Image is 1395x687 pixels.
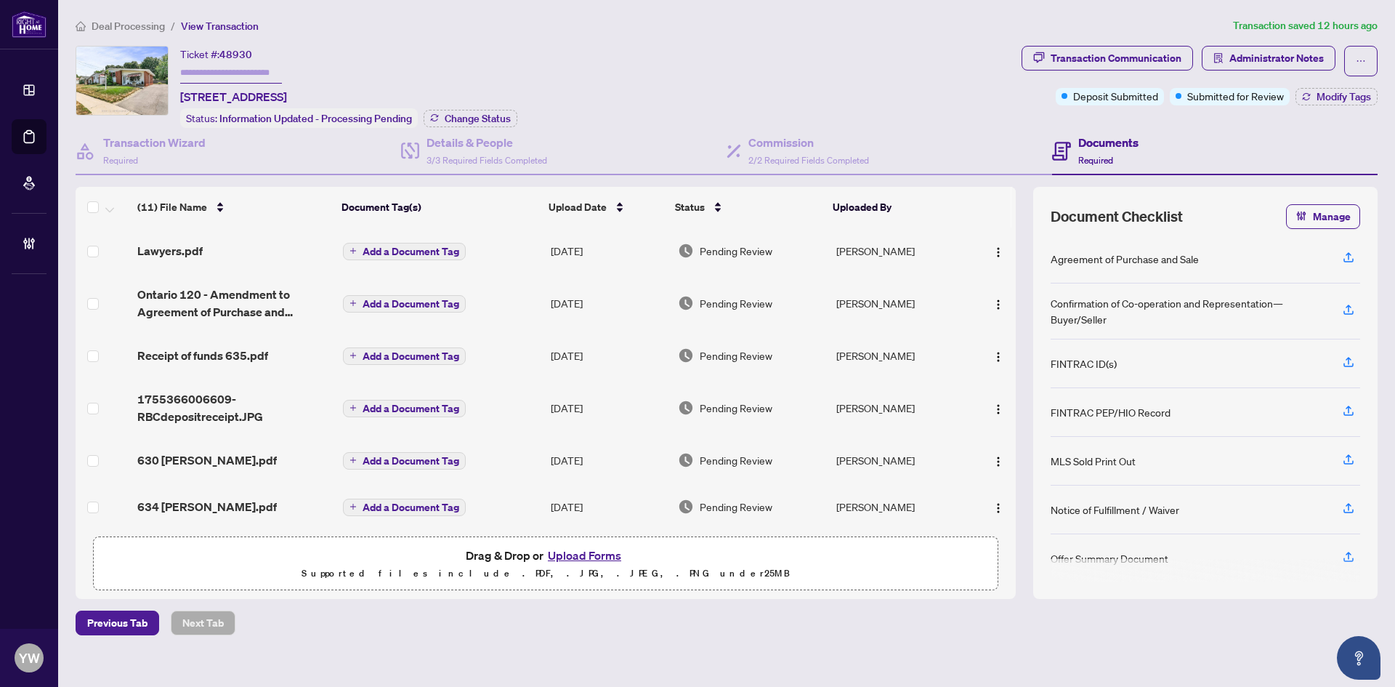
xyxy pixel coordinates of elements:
[678,499,694,515] img: Document Status
[343,398,466,417] button: Add a Document Tag
[1229,47,1324,70] span: Administrator Notes
[700,295,772,311] span: Pending Review
[349,404,357,411] span: plus
[349,352,357,359] span: plus
[343,295,466,313] button: Add a Document Tag
[343,452,466,470] button: Add a Document Tag
[678,347,694,363] img: Document Status
[1078,155,1113,166] span: Required
[1202,46,1335,71] button: Administrator Notes
[545,379,672,437] td: [DATE]
[545,274,672,332] td: [DATE]
[363,403,459,414] span: Add a Document Tag
[76,611,159,635] button: Previous Tab
[363,246,459,257] span: Add a Document Tag
[1295,88,1378,105] button: Modify Tags
[137,451,277,469] span: 630 [PERSON_NAME].pdf
[830,379,971,437] td: [PERSON_NAME]
[1051,453,1136,469] div: MLS Sold Print Out
[87,611,147,635] span: Previous Tab
[987,396,1010,419] button: Logo
[343,241,466,260] button: Add a Document Tag
[363,299,459,309] span: Add a Document Tag
[19,648,40,668] span: YW
[137,242,203,260] span: Lawyers.pdf
[748,155,869,166] span: 2/2 Required Fields Completed
[336,187,542,228] th: Document Tag(s)
[1337,636,1380,680] button: Open asap
[545,437,672,483] td: [DATE]
[343,499,466,516] button: Add a Document Tag
[343,400,466,417] button: Add a Document Tag
[748,134,869,151] h4: Commission
[92,20,165,33] span: Deal Processing
[343,497,466,516] button: Add a Document Tag
[1051,206,1183,227] span: Document Checklist
[12,11,46,38] img: logo
[349,247,357,254] span: plus
[349,300,357,307] span: plus
[132,187,336,228] th: (11) File Name
[678,295,694,311] img: Document Status
[678,243,694,259] img: Document Status
[349,503,357,510] span: plus
[545,228,672,274] td: [DATE]
[830,437,971,483] td: [PERSON_NAME]
[426,134,547,151] h4: Details & People
[466,546,626,565] span: Drag & Drop or
[76,21,86,31] span: home
[171,611,235,635] button: Next Tab
[992,502,1004,514] img: Logo
[549,199,607,215] span: Upload Date
[830,228,971,274] td: [PERSON_NAME]
[137,347,268,364] span: Receipt of funds 635.pdf
[219,112,412,125] span: Information Updated - Processing Pending
[992,403,1004,415] img: Logo
[426,155,547,166] span: 3/3 Required Fields Completed
[1051,404,1170,420] div: FINTRAC PEP/HIO Record
[700,499,772,515] span: Pending Review
[137,390,331,425] span: 1755366006609-RBCdepositreceipt.JPG
[180,88,287,105] span: [STREET_ADDRESS]
[1051,295,1325,327] div: Confirmation of Co-operation and Representation—Buyer/Seller
[102,565,989,582] p: Supported files include .PDF, .JPG, .JPEG, .PNG under 25 MB
[103,155,138,166] span: Required
[343,346,466,365] button: Add a Document Tag
[830,483,971,530] td: [PERSON_NAME]
[987,344,1010,367] button: Logo
[180,46,252,63] div: Ticket #:
[181,20,259,33] span: View Transaction
[700,243,772,259] span: Pending Review
[830,332,971,379] td: [PERSON_NAME]
[1073,88,1158,104] span: Deposit Submitted
[445,113,511,124] span: Change Status
[700,400,772,416] span: Pending Review
[1233,17,1378,34] article: Transaction saved 12 hours ago
[343,294,466,313] button: Add a Document Tag
[543,187,669,228] th: Upload Date
[669,187,828,228] th: Status
[76,47,168,115] img: IMG-E12341388_1.jpg
[1078,134,1139,151] h4: Documents
[137,286,331,321] span: Ontario 120 - Amendment to Agreement of Purchase and Sale.pdf
[94,537,998,591] span: Drag & Drop orUpload FormsSupported files include .PDF, .JPG, .JPEG, .PNG under25MB
[1051,502,1179,518] div: Notice of Fulfillment / Waiver
[543,546,626,565] button: Upload Forms
[827,187,966,228] th: Uploaded By
[171,17,175,34] li: /
[675,199,705,215] span: Status
[103,134,206,151] h4: Transaction Wizard
[1356,56,1366,66] span: ellipsis
[1286,204,1360,229] button: Manage
[1022,46,1193,71] button: Transaction Communication
[1213,53,1224,63] span: solution
[1187,88,1284,104] span: Submitted for Review
[1313,205,1351,228] span: Manage
[700,347,772,363] span: Pending Review
[700,452,772,468] span: Pending Review
[343,347,466,365] button: Add a Document Tag
[137,498,277,515] span: 634 [PERSON_NAME].pdf
[830,274,971,332] td: [PERSON_NAME]
[180,108,418,128] div: Status:
[1051,47,1181,70] div: Transaction Communication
